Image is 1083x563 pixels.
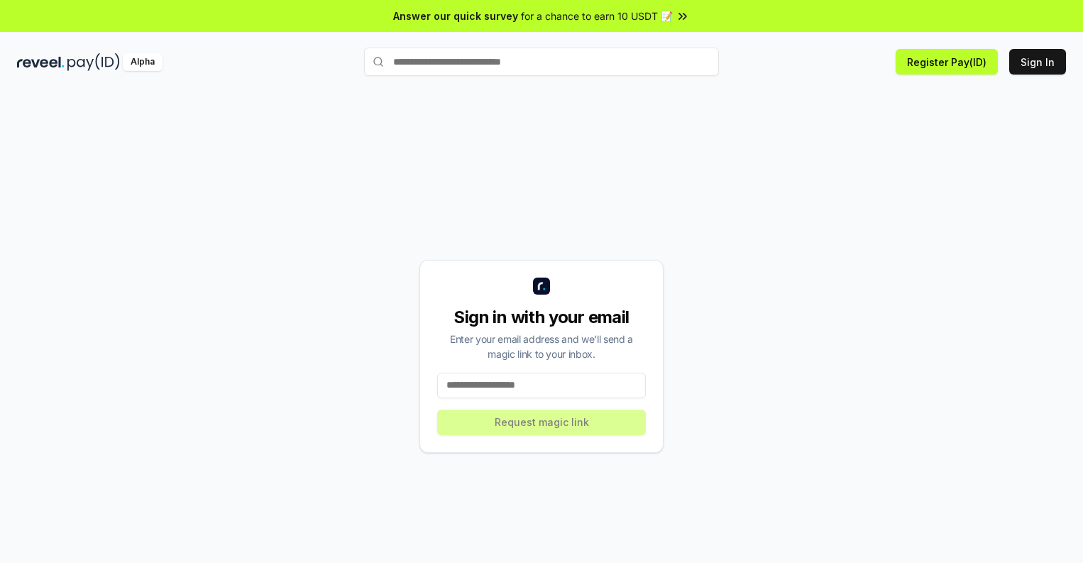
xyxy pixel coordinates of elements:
div: Sign in with your email [437,306,646,329]
span: Answer our quick survey [393,9,518,23]
button: Sign In [1009,49,1066,75]
div: Enter your email address and we’ll send a magic link to your inbox. [437,332,646,361]
img: reveel_dark [17,53,65,71]
span: for a chance to earn 10 USDT 📝 [521,9,673,23]
img: pay_id [67,53,120,71]
div: Alpha [123,53,163,71]
img: logo_small [533,278,550,295]
button: Register Pay(ID) [896,49,998,75]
